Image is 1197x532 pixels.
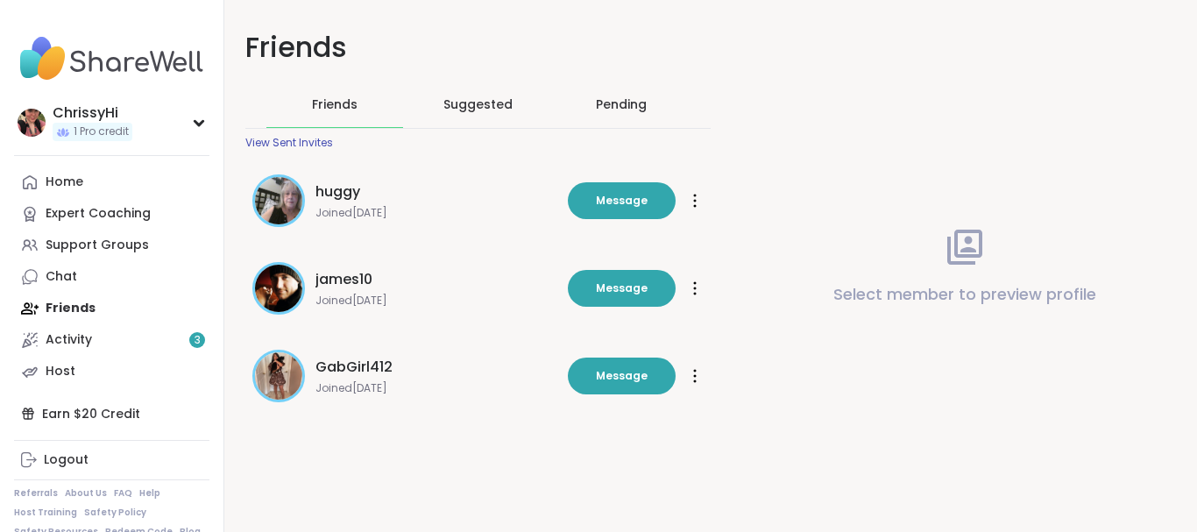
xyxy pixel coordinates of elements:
[315,269,372,290] span: james10
[833,282,1096,307] p: Select member to preview profile
[46,174,83,191] div: Home
[14,444,209,476] a: Logout
[568,182,676,219] button: Message
[74,124,129,139] span: 1 Pro credit
[114,487,132,500] a: FAQ
[596,280,648,296] span: Message
[443,96,513,113] span: Suggested
[255,177,302,224] img: huggy
[245,136,333,150] div: View Sent Invites
[568,358,676,394] button: Message
[315,181,360,202] span: huggy
[596,96,647,113] div: Pending
[46,268,77,286] div: Chat
[315,357,393,378] span: GabGirl412
[568,270,676,307] button: Message
[139,487,160,500] a: Help
[18,109,46,137] img: ChrissyHi
[46,331,92,349] div: Activity
[14,198,209,230] a: Expert Coaching
[84,507,146,519] a: Safety Policy
[596,368,648,384] span: Message
[14,230,209,261] a: Support Groups
[14,324,209,356] a: Activity3
[312,96,358,113] span: Friends
[14,261,209,293] a: Chat
[53,103,132,123] div: ChrissyHi
[255,265,302,312] img: james10
[46,363,75,380] div: Host
[315,294,557,308] span: Joined [DATE]
[315,381,557,395] span: Joined [DATE]
[14,167,209,198] a: Home
[44,451,89,469] div: Logout
[14,28,209,89] img: ShareWell Nav Logo
[14,487,58,500] a: Referrals
[596,193,648,209] span: Message
[255,352,302,400] img: GabGirl412
[195,333,201,348] span: 3
[65,487,107,500] a: About Us
[46,205,151,223] div: Expert Coaching
[14,356,209,387] a: Host
[14,398,209,429] div: Earn $20 Credit
[46,237,149,254] div: Support Groups
[245,28,711,67] h1: Friends
[14,507,77,519] a: Host Training
[315,206,557,220] span: Joined [DATE]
